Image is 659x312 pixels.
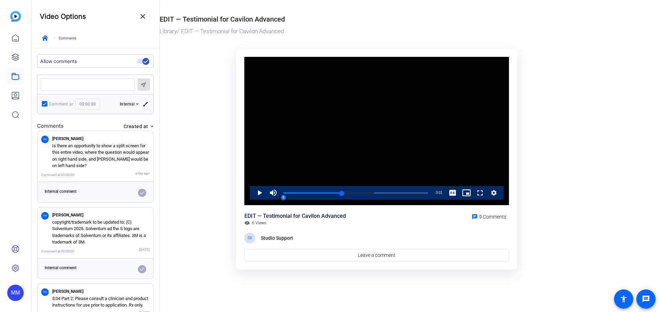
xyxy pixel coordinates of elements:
[49,101,73,108] label: Comment at
[435,191,436,195] span: -
[469,212,509,220] a: 9 Comments
[244,249,509,261] a: Leave a comment
[266,186,280,200] button: Mute
[41,136,49,143] div: SM
[41,249,74,253] span: Comment at 00:00:00
[479,214,506,220] span: 9 Comments
[460,186,473,200] button: Picture-in-Picture
[135,171,150,178] span: a day ago
[160,27,590,36] div: / EDIT — Testimonial for Cavilon Advanced
[120,102,135,107] span: Internal
[139,190,145,196] mat-icon: check
[37,122,63,130] h4: Comments
[41,212,49,220] div: SM
[244,212,346,220] div: EDIT — Testimonial for Cavilon Advanced
[473,186,487,200] button: Fullscreen
[45,265,77,270] span: Internal comment
[52,295,150,309] p: 5:04 Part 2: Please​ consult a clinician and product instructions for​ use prior to application. ...
[244,57,509,205] div: Video Player
[446,186,460,200] button: Captions
[436,191,442,195] span: 3:01
[41,173,74,177] span: Comment at 00:00:00
[261,234,295,242] div: Studio Support
[52,136,83,141] span: [PERSON_NAME]
[472,214,478,220] mat-icon: chat
[52,213,83,217] span: [PERSON_NAME]
[52,219,150,246] p: copyright/trademark to be updated to: (C) Solventum 2025. Solventum ad the S logo are trademarks ...
[52,289,83,294] span: [PERSON_NAME]
[620,295,628,303] mat-icon: accessibility
[160,28,177,35] a: Library
[252,220,266,226] span: 6 Views
[358,252,395,259] span: Leave a comment
[244,233,255,244] div: SS
[642,295,650,303] mat-icon: message
[139,12,147,21] mat-icon: close
[253,186,266,200] button: Play
[142,101,149,107] mat-icon: brush
[139,266,145,272] mat-icon: check
[284,192,428,194] div: Progress Bar
[7,285,24,301] div: MM
[124,124,148,129] span: Created at
[52,142,150,169] p: Is there an opportunity to show a split screen for this entire video, where the question would ap...
[41,288,49,296] div: SM
[45,189,77,194] span: Internal comment
[281,195,286,200] div: S
[244,220,250,226] mat-icon: visibility
[40,12,86,21] h4: Video Options
[139,247,150,255] span: [DATE]
[10,11,21,22] img: blue-gradient.svg
[40,58,77,65] span: Allow comments
[160,14,285,24] div: EDIT — Testimonial for Cavilon Advanced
